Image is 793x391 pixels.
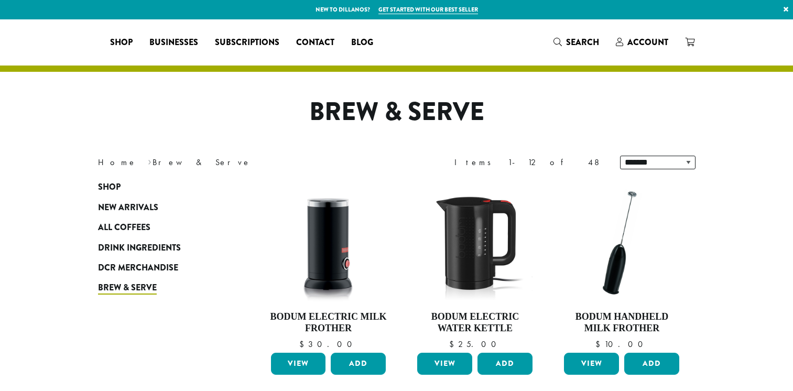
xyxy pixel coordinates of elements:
[595,339,648,350] bdi: 10.00
[271,353,326,375] a: View
[149,36,198,49] span: Businesses
[299,339,357,350] bdi: 30.00
[98,262,178,275] span: DCR Merchandise
[624,353,679,375] button: Add
[296,36,334,49] span: Contact
[98,156,381,169] nav: Breadcrumb
[561,311,682,334] h4: Bodum Handheld Milk Frother
[102,34,141,51] a: Shop
[148,153,151,169] span: ›
[564,353,619,375] a: View
[449,339,501,350] bdi: 25.00
[299,339,308,350] span: $
[454,156,604,169] div: Items 1-12 of 48
[595,339,604,350] span: $
[98,221,150,234] span: All Coffees
[98,218,224,237] a: All Coffees
[98,258,224,278] a: DCR Merchandise
[268,182,389,349] a: Bodum Electric Milk Frother $30.00
[561,182,682,349] a: Bodum Handheld Milk Frother $10.00
[268,182,388,303] img: DP3954.01-002.png
[561,182,682,303] img: DP3927.01-002.png
[415,311,535,334] h4: Bodum Electric Water Kettle
[627,36,668,48] span: Account
[351,36,373,49] span: Blog
[90,97,703,127] h1: Brew & Serve
[98,201,158,214] span: New Arrivals
[98,242,181,255] span: Drink Ingredients
[268,311,389,334] h4: Bodum Electric Milk Frother
[378,5,478,14] a: Get started with our best seller
[110,36,133,49] span: Shop
[477,353,533,375] button: Add
[98,157,137,168] a: Home
[98,198,224,218] a: New Arrivals
[98,237,224,257] a: Drink Ingredients
[415,182,535,303] img: DP3955.01.png
[98,177,224,197] a: Shop
[331,353,386,375] button: Add
[545,34,607,51] a: Search
[98,181,121,194] span: Shop
[98,278,224,298] a: Brew & Serve
[566,36,599,48] span: Search
[415,182,535,349] a: Bodum Electric Water Kettle $25.00
[417,353,472,375] a: View
[449,339,458,350] span: $
[215,36,279,49] span: Subscriptions
[98,281,157,295] span: Brew & Serve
